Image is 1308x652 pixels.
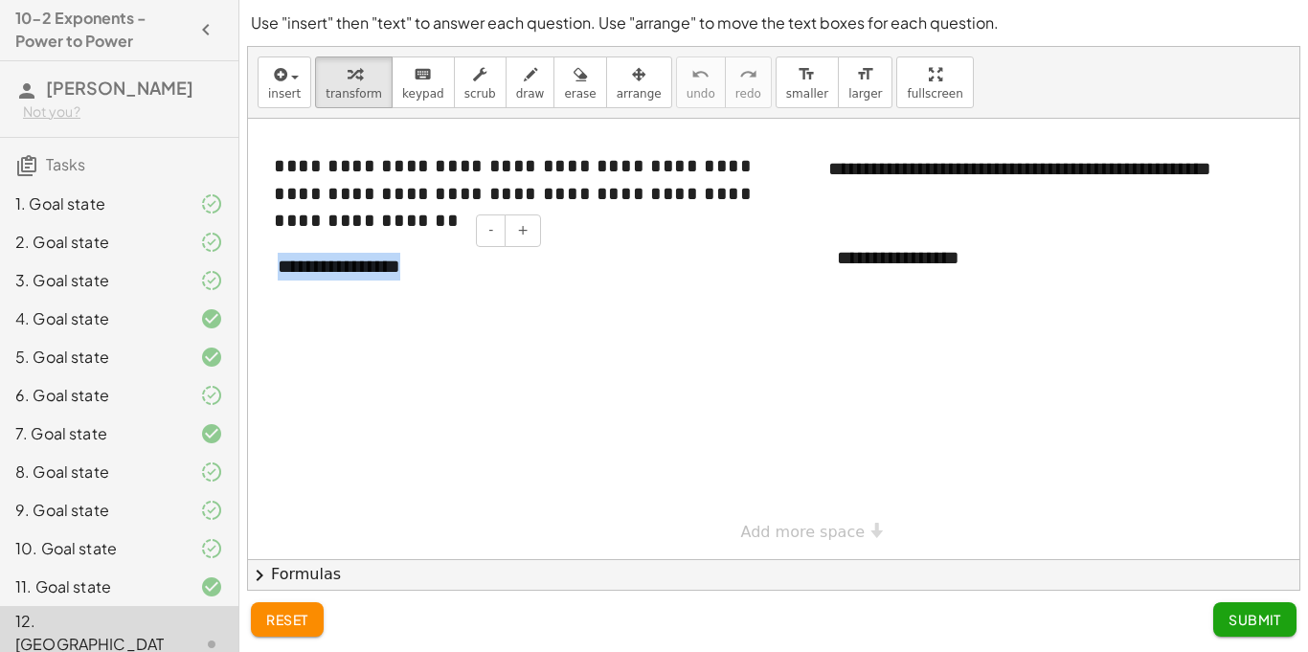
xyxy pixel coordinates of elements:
button: Submit [1213,602,1297,637]
button: arrange [606,56,672,108]
span: keypad [402,87,444,101]
span: larger [848,87,882,101]
button: insert [258,56,311,108]
i: Task finished and part of it marked as correct. [200,192,223,215]
span: Submit [1229,611,1281,628]
i: Task finished and correct. [200,422,223,445]
span: + [517,222,529,237]
span: Tasks [46,154,85,174]
span: erase [564,87,596,101]
i: format_size [798,63,816,86]
span: undo [687,87,715,101]
span: smaller [786,87,828,101]
span: scrub [464,87,496,101]
div: 5. Goal state [15,346,169,369]
div: 10. Goal state [15,537,169,560]
div: 2. Goal state [15,231,169,254]
div: Not you? [23,102,223,122]
i: undo [691,63,710,86]
p: Use "insert" then "text" to answer each question. Use "arrange" to move the text boxes for each q... [251,11,1297,34]
button: erase [553,56,606,108]
div: 4. Goal state [15,307,169,330]
div: 7. Goal state [15,422,169,445]
span: chevron_right [248,564,271,587]
span: - [488,222,493,237]
i: Task finished and correct. [200,346,223,369]
div: 6. Goal state [15,384,169,407]
button: format_sizelarger [838,56,892,108]
button: transform [315,56,393,108]
button: reset [251,602,324,637]
button: scrub [454,56,507,108]
button: fullscreen [896,56,973,108]
div: 9. Goal state [15,499,169,522]
span: draw [516,87,545,101]
button: + [505,214,541,247]
i: Task finished and part of it marked as correct. [200,461,223,483]
button: undoundo [676,56,726,108]
i: keyboard [414,63,432,86]
span: Add more space [741,523,866,541]
span: reset [266,611,308,628]
i: Task finished and correct. [200,307,223,330]
i: Task finished and part of it marked as correct. [200,384,223,407]
span: arrange [617,87,662,101]
span: redo [735,87,761,101]
span: fullscreen [907,87,962,101]
button: draw [506,56,555,108]
i: Task finished and part of it marked as correct. [200,537,223,560]
div: 1. Goal state [15,192,169,215]
button: - [476,214,506,247]
i: Task finished and part of it marked as correct. [200,269,223,292]
div: 8. Goal state [15,461,169,483]
i: Task finished and part of it marked as correct. [200,231,223,254]
div: 3. Goal state [15,269,169,292]
i: Task finished and part of it marked as correct. [200,499,223,522]
span: [PERSON_NAME] [46,77,193,99]
button: chevron_rightFormulas [248,559,1299,590]
span: transform [326,87,382,101]
h4: 10-2 Exponents - Power to Power [15,7,189,53]
i: redo [739,63,757,86]
button: redoredo [725,56,772,108]
span: insert [268,87,301,101]
i: Task finished and correct. [200,575,223,598]
i: format_size [856,63,874,86]
div: 11. Goal state [15,575,169,598]
button: keyboardkeypad [392,56,455,108]
button: format_sizesmaller [776,56,839,108]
